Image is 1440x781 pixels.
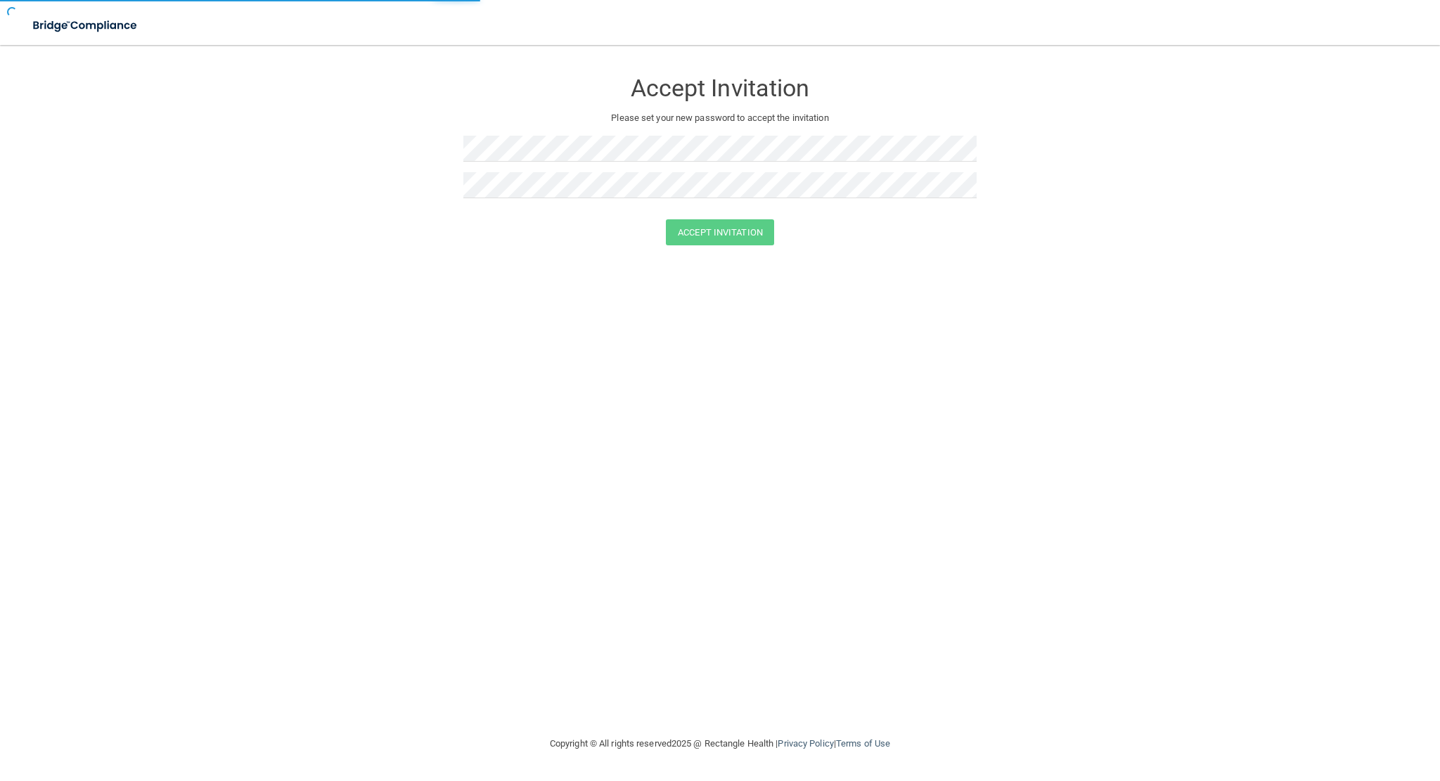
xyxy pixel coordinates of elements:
img: bridge_compliance_login_screen.278c3ca4.svg [21,11,150,40]
p: Please set your new password to accept the invitation [474,110,966,127]
a: Privacy Policy [778,738,833,749]
a: Terms of Use [836,738,890,749]
div: Copyright © All rights reserved 2025 @ Rectangle Health | | [463,721,977,766]
button: Accept Invitation [666,219,774,245]
h3: Accept Invitation [463,75,977,101]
